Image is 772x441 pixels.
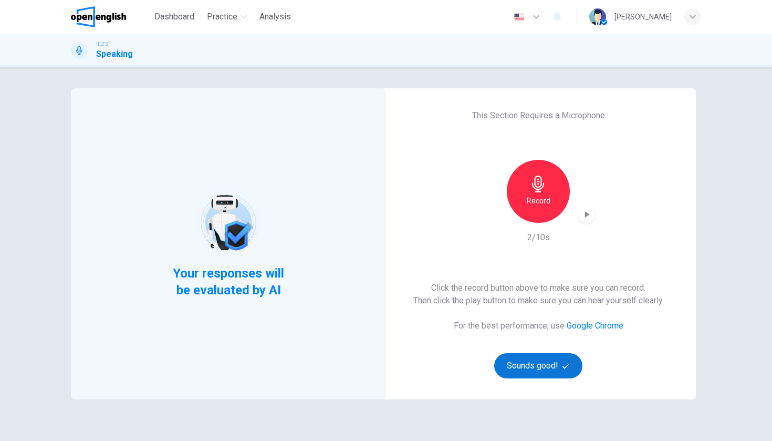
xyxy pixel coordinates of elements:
[454,320,623,332] h6: For the best performance, use
[513,13,526,21] img: en
[71,6,150,27] a: OpenEnglish logo
[527,194,550,207] h6: Record
[527,231,550,244] h6: 2/10s
[195,189,262,256] img: robot icon
[567,321,623,331] a: Google Chrome
[96,48,133,60] h1: Speaking
[207,11,237,23] span: Practice
[472,109,605,122] h6: This Section Requires a Microphone
[614,11,672,23] div: [PERSON_NAME]
[150,7,199,26] button: Dashboard
[96,40,108,48] span: IELTS
[507,160,570,223] button: Record
[203,7,251,26] button: Practice
[165,265,293,299] span: Your responses will be evaluated by AI
[255,7,295,26] button: Analysis
[413,282,664,307] h6: Click the record button above to make sure you can record. Then click the play button to make sur...
[494,353,582,378] button: Sounds good!
[154,11,194,23] span: Dashboard
[71,6,126,27] img: OpenEnglish logo
[259,11,291,23] span: Analysis
[589,8,606,25] img: Profile picture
